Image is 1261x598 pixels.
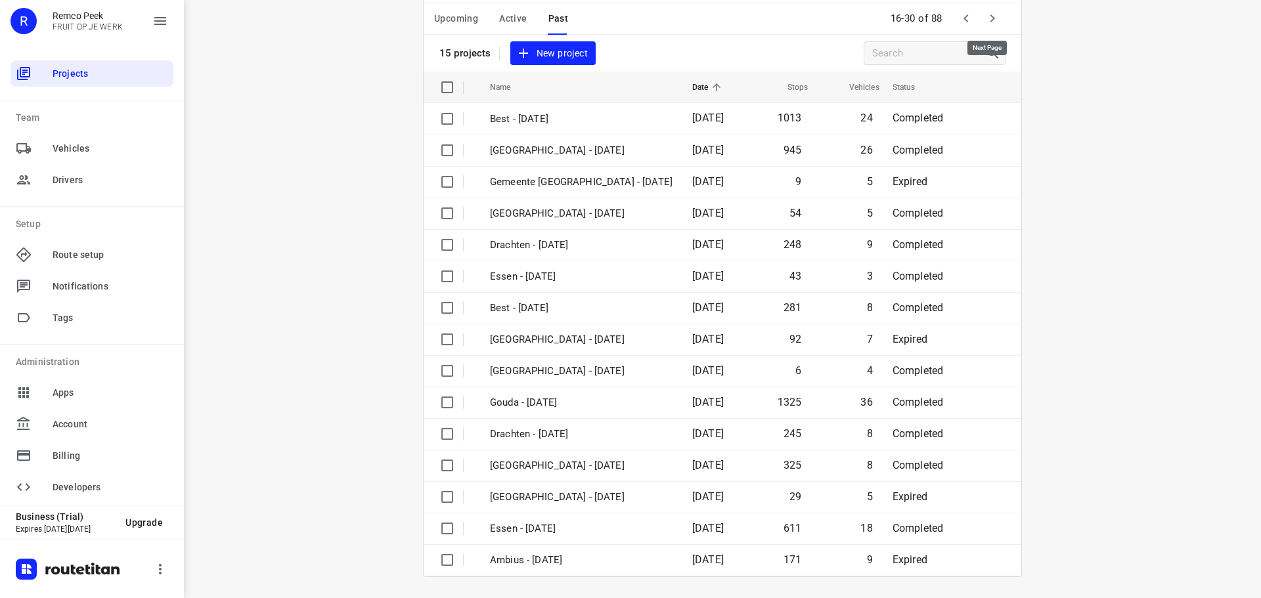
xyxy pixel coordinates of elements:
span: 7 [867,333,873,345]
span: 611 [784,522,802,534]
span: Past [548,11,569,27]
p: Antwerpen - Wednesday [490,206,673,221]
span: Billing [53,449,168,463]
p: Gouda - Tuesday [490,395,673,410]
p: Best - Wednesday [490,112,673,127]
p: Best - Tuesday [490,301,673,316]
span: 281 [784,301,802,314]
span: Vehicles [53,142,168,156]
span: 245 [784,427,802,440]
p: Business (Trial) [16,511,115,522]
div: Search [985,45,1005,61]
span: [DATE] [692,490,724,503]
span: 4 [867,364,873,377]
span: Completed [893,112,944,124]
span: 945 [784,144,802,156]
p: Remco Peek [53,11,123,21]
p: Essen - Tuesday [490,269,673,284]
span: Completed [893,207,944,219]
span: 18 [860,522,872,534]
span: Date [692,79,726,95]
span: 8 [867,301,873,314]
span: 54 [789,207,801,219]
button: New project [510,41,596,66]
span: [DATE] [692,112,724,124]
p: Expires [DATE][DATE] [16,524,115,534]
span: Upcoming [434,11,478,27]
span: Completed [893,238,944,251]
div: Account [11,411,173,437]
p: Drachten - Wednesday [490,238,673,253]
span: [DATE] [692,144,724,156]
span: 29 [789,490,801,503]
div: Drivers [11,167,173,193]
span: 5 [867,207,873,219]
div: R [11,8,37,34]
span: Previous Page [953,5,979,32]
span: [DATE] [692,333,724,345]
span: 9 [795,175,801,188]
div: Notifications [11,273,173,299]
span: 16-30 of 88 [885,5,948,33]
span: [DATE] [692,459,724,471]
button: Upgrade [115,511,173,534]
span: Projects [53,67,168,81]
span: Expired [893,490,927,503]
input: Search projects [872,43,985,64]
span: 171 [784,553,802,566]
span: [DATE] [692,175,724,188]
span: 9 [867,238,873,251]
span: 24 [860,112,872,124]
span: Expired [893,333,927,345]
span: Tags [53,311,168,325]
span: [DATE] [692,427,724,440]
span: Route setup [53,248,168,262]
p: Zwolle - Wednesday [490,143,673,158]
div: Tags [11,305,173,331]
span: 9 [867,553,873,566]
span: Completed [893,144,944,156]
span: 36 [860,396,872,408]
span: Completed [893,364,944,377]
div: Apps [11,379,173,406]
p: FRUIT OP JE WERK [53,22,123,32]
p: Ambius - Monday [490,553,673,568]
span: [DATE] [692,553,724,566]
span: Completed [893,427,944,440]
span: Expired [893,553,927,566]
span: Completed [893,270,944,282]
span: 8 [867,459,873,471]
p: 15 projects [439,47,491,59]
span: [DATE] [692,207,724,219]
span: Upgrade [125,517,163,528]
div: Billing [11,442,173,469]
div: Vehicles [11,135,173,161]
span: 3 [867,270,873,282]
span: Account [53,417,168,431]
span: 92 [789,333,801,345]
span: [DATE] [692,522,724,534]
span: [DATE] [692,364,724,377]
span: Status [893,79,933,95]
span: Active [499,11,527,27]
p: Gemeente Rotterdam - Wednesday [490,175,673,190]
p: Essen - Monday [490,521,673,536]
p: Antwerpen - Tuesday [490,364,673,379]
span: [DATE] [692,238,724,251]
span: Notifications [53,280,168,293]
div: Route setup [11,242,173,268]
span: 5 [867,490,873,503]
span: 26 [860,144,872,156]
span: [DATE] [692,270,724,282]
span: 1325 [778,396,802,408]
span: Expired [893,175,927,188]
span: Vehicles [832,79,879,95]
span: Developers [53,481,168,494]
span: Name [490,79,528,95]
span: Drivers [53,173,168,187]
div: Projects [11,60,173,87]
span: New project [518,45,588,62]
span: Completed [893,522,944,534]
p: Administration [16,355,173,369]
span: Completed [893,396,944,408]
